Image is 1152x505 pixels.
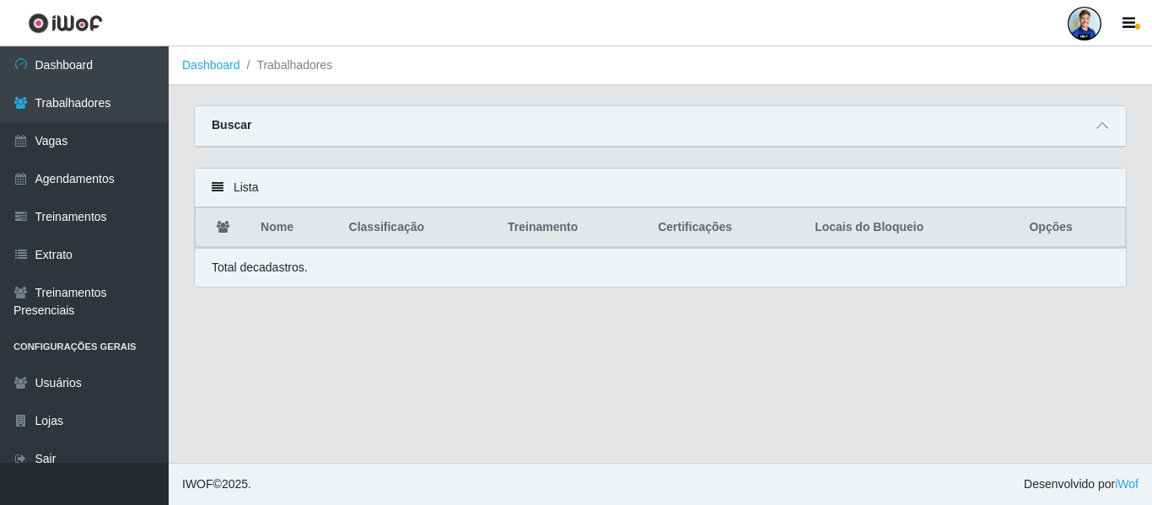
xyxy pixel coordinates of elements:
th: Treinamento [498,208,648,248]
span: © 2025 . [182,475,251,493]
a: iWof [1115,477,1139,491]
li: Trabalhadores [240,56,333,74]
img: CoreUI Logo [28,13,103,34]
th: Certificações [648,208,805,248]
th: Classificação [339,208,498,248]
a: Dashboard [182,58,240,72]
th: Locais do Bloqueio [805,208,1019,248]
strong: Buscar [212,118,251,132]
p: Total de cadastros. [212,259,308,277]
th: Nome [250,208,338,248]
span: Desenvolvido por [1024,475,1139,493]
nav: breadcrumb [169,46,1152,85]
th: Opções [1019,208,1125,248]
div: Lista [195,169,1126,207]
span: IWOF [182,477,213,491]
